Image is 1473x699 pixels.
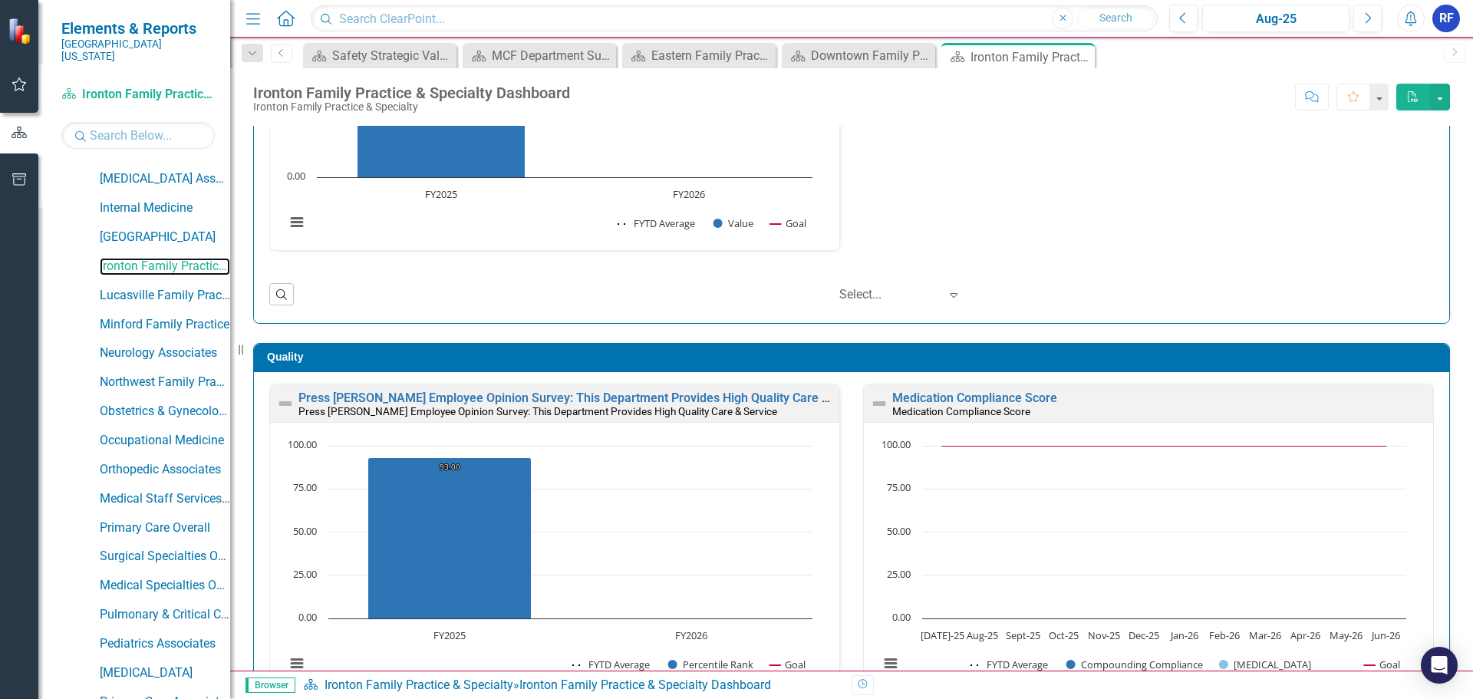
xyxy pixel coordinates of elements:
text: Dec-25 [1129,628,1159,642]
button: Show Value [713,216,753,230]
a: Pulmonary & Critical Care Associates [100,606,230,624]
small: [GEOGRAPHIC_DATA][US_STATE] [61,38,215,63]
a: Ironton Family Practice & Specialty [61,86,215,104]
text: 75.00 [293,480,317,494]
text: FY2026 [675,628,707,642]
small: Medication Compliance Score [892,405,1030,417]
g: Goal, series 4 of 4. Line with 12 data points. [940,443,1389,449]
text: FY2026 [673,187,705,201]
text: 100.00 [881,437,911,451]
svg: Interactive chart [872,438,1414,687]
a: [MEDICAL_DATA] Associates [100,170,230,188]
button: Show FYTD Average [618,216,697,230]
a: Medication Compliance Score [892,391,1057,405]
a: Orthopedic Associates [100,461,230,479]
a: [MEDICAL_DATA] [100,664,230,682]
text: 0.00 [892,610,911,624]
g: Percentile Rank, series 2 of 3. Bar series with 2 bars. [368,446,693,619]
button: View chart menu, Chart [286,653,308,674]
a: Occupational Medicine [100,432,230,450]
text: Jan-26 [1169,628,1198,642]
small: Press [PERSON_NAME] Employee Opinion Survey: This Department Provides High Quality Care & Service [298,405,777,417]
a: Minford Family Practice [100,316,230,334]
path: FY2025, 93. Percentile Rank. [368,457,532,618]
a: Neurology Associates [100,345,230,362]
text: Oct-25 [1049,628,1079,642]
a: MCF Department Summary Page [466,46,612,65]
div: Ironton Family Practice & Specialty Dashboard [519,678,771,692]
div: Eastern Family Practice Dashboard [651,46,772,65]
g: FYTD Average, series 1 of 3. Line with 2 data points. [447,455,453,461]
a: Ironton Family Practice & Specialty [325,678,513,692]
text: 25.00 [293,567,317,581]
a: Ironton Family Practice & Specialty [100,258,230,275]
svg: Interactive chart [278,438,820,687]
img: Not Defined [276,394,295,413]
text: Feb-26 [1209,628,1240,642]
text: 0.00 [287,169,305,183]
text: 93.00 [440,461,460,472]
a: [GEOGRAPHIC_DATA] [100,229,230,246]
div: Downtown Family Practice Dashboard [811,46,931,65]
text: May-26 [1330,628,1363,642]
button: Show Percentile Rank [668,658,754,671]
button: Aug-25 [1202,5,1349,32]
div: Chart. Highcharts interactive chart. [278,438,832,687]
span: Search [1099,12,1132,24]
g: Goal, series 3 of 3. Line with 2 data points. [447,444,453,450]
text: 0.00 [298,610,317,624]
text: FY2025 [433,628,466,642]
img: ClearPoint Strategy [8,17,35,44]
text: Nov-25 [1088,628,1120,642]
input: Search Below... [61,122,215,149]
img: Not Defined [870,394,888,413]
button: Show Compounding Compliance [1066,658,1202,671]
input: Search ClearPoint... [311,5,1158,32]
span: Browser [245,678,295,693]
h3: Quality [267,351,1442,363]
button: Show Goal [1364,658,1400,671]
text: [DATE]-25 [921,628,964,642]
text: FY2025 [425,187,457,201]
span: Elements & Reports [61,19,215,38]
a: Pediatrics Associates [100,635,230,653]
text: Sept-25 [1006,628,1040,642]
div: Aug-25 [1208,10,1344,28]
div: Ironton Family Practice & Specialty [253,101,570,113]
button: Show Goal [770,216,806,230]
button: Search [1077,8,1154,29]
button: RF [1432,5,1460,32]
div: Safety Strategic Value Dashboard [332,46,453,65]
button: Show Goal [769,658,806,671]
button: View chart menu, Chart [880,653,901,674]
div: Ironton Family Practice & Specialty Dashboard [970,48,1091,67]
a: Medical Staff Services Overall [100,490,230,508]
text: 50.00 [887,524,911,538]
a: Safety Strategic Value Dashboard [307,46,453,65]
a: Medical Specialties Overall [100,577,230,595]
a: Surgical Specialties Overall [100,548,230,565]
text: Mar-26 [1249,628,1281,642]
a: Downtown Family Practice Dashboard [786,46,931,65]
div: Open Intercom Messenger [1421,647,1458,684]
text: Apr-26 [1290,628,1320,642]
button: Show Medication Management [1219,658,1348,671]
button: Show FYTD Average [970,658,1050,671]
a: Internal Medicine [100,199,230,217]
button: View chart menu, Chart [286,212,308,233]
div: » [303,677,840,694]
a: Northwest Family Practice [100,374,230,391]
text: Jun-26 [1370,628,1400,642]
text: 100.00 [288,437,317,451]
a: Eastern Family Practice Dashboard [626,46,772,65]
a: Obstetrics & Gynecology Associates [100,403,230,420]
text: Aug-25 [967,628,998,642]
a: Lucasville Family Practice [100,287,230,305]
div: MCF Department Summary Page [492,46,612,65]
text: 75.00 [887,480,911,494]
text: 50.00 [293,524,317,538]
a: Press [PERSON_NAME] Employee Opinion Survey: This Department Provides High Quality Care & Service [298,391,874,405]
div: Ironton Family Practice & Specialty Dashboard [253,84,570,101]
div: Chart. Highcharts interactive chart. [872,438,1425,687]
